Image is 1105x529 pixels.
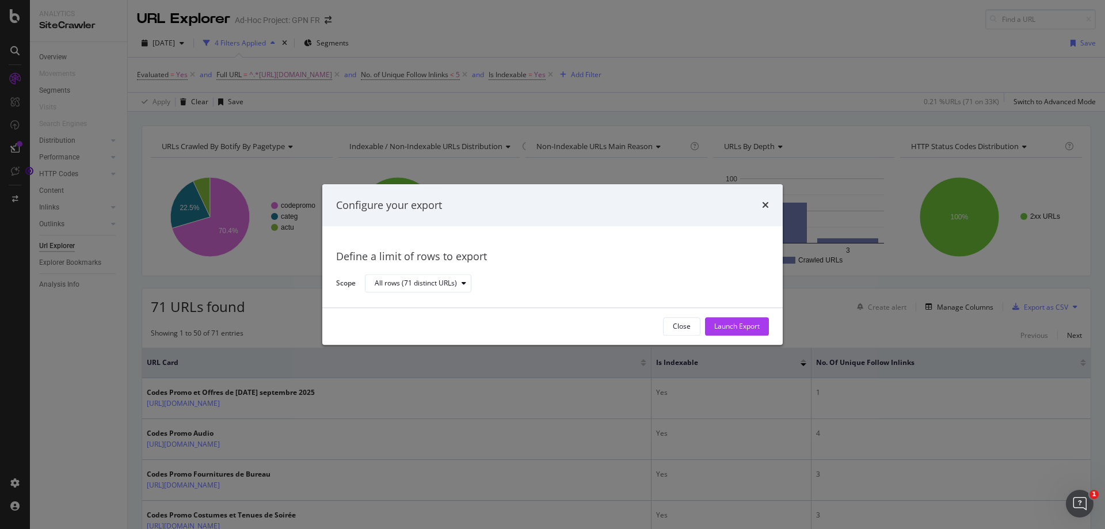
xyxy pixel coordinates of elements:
div: Launch Export [714,322,760,332]
span: 1 [1089,490,1099,499]
button: Close [663,317,700,336]
div: times [762,198,769,213]
div: Configure your export [336,198,442,213]
div: modal [322,184,783,345]
div: Close [673,322,691,332]
div: Define a limit of rows to export [336,250,769,265]
div: All rows (71 distinct URLs) [375,280,457,287]
button: Launch Export [705,317,769,336]
iframe: Intercom live chat [1066,490,1093,517]
label: Scope [336,278,356,291]
button: All rows (71 distinct URLs) [365,275,471,293]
